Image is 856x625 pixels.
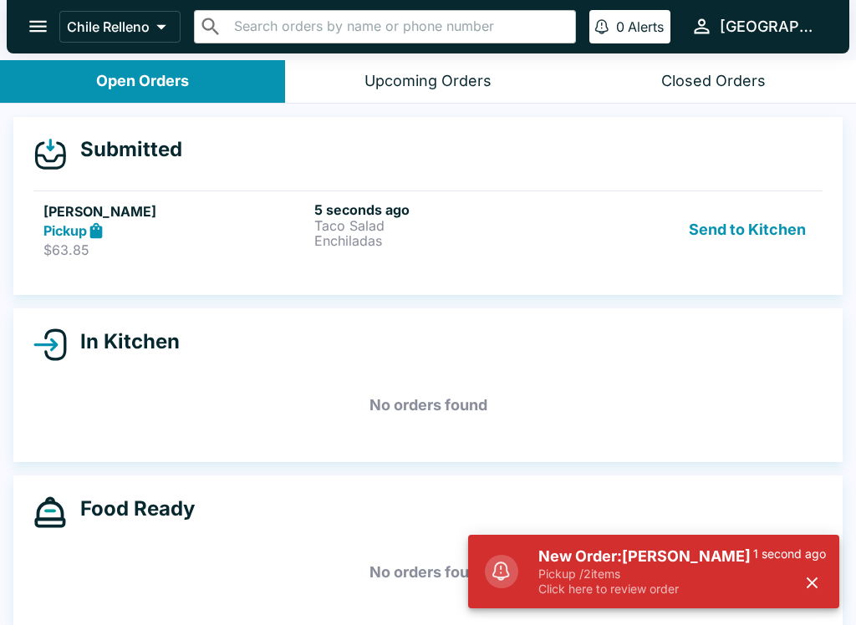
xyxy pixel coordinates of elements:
a: [PERSON_NAME]Pickup$63.855 seconds agoTaco SaladEnchiladasSend to Kitchen [33,191,823,269]
p: Taco Salad [314,218,578,233]
p: $63.85 [43,241,308,258]
h4: Food Ready [67,496,195,521]
h6: 5 seconds ago [314,201,578,218]
input: Search orders by name or phone number [229,15,568,38]
h5: [PERSON_NAME] [43,201,308,221]
p: 0 [616,18,624,35]
h5: New Order: [PERSON_NAME] [538,546,753,567]
h4: Submitted [67,137,182,162]
h4: In Kitchen [67,329,180,354]
p: Chile Relleno [67,18,150,35]
button: Send to Kitchen [682,201,813,259]
h5: No orders found [33,542,823,602]
button: [GEOGRAPHIC_DATA] [684,8,829,44]
p: Enchiladas [314,233,578,248]
button: open drawer [17,5,59,48]
p: Alerts [628,18,664,35]
div: Open Orders [96,72,189,91]
button: Chile Relleno [59,11,181,43]
div: Upcoming Orders [364,72,492,91]
h5: No orders found [33,375,823,435]
div: Closed Orders [661,72,766,91]
p: Pickup / 2 items [538,567,753,582]
p: 1 second ago [753,546,826,561]
strong: Pickup [43,222,87,239]
div: [GEOGRAPHIC_DATA] [720,17,823,37]
p: Click here to review order [538,582,753,597]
